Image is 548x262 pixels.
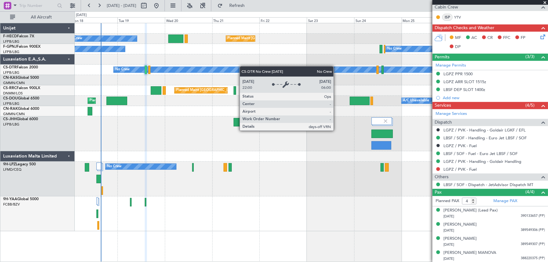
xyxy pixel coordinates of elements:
a: LGPZ / PVK - Handling - Goldair Handling [443,159,521,164]
span: [DATE] [443,256,454,261]
span: CS-DTR [3,66,17,69]
a: FCBB/BZV [3,202,20,207]
div: [PERSON_NAME] [443,222,477,228]
span: Dispatch Checks and Weather [435,24,494,32]
span: CS-JHH [3,117,17,121]
button: Refresh [214,1,252,11]
a: Manage Permits [436,62,466,69]
div: Add new [443,95,545,100]
span: (3/3) [525,53,534,60]
span: Dispatch [435,119,452,126]
label: Planned PAX [436,198,459,204]
span: All Aircraft [16,15,66,19]
div: No Crew [68,34,82,43]
span: 390133657 (PP) [521,213,545,219]
span: Services [435,102,451,109]
a: 9H-LPZLegacy 500 [3,163,36,166]
div: Sat 23 [307,17,354,23]
a: 9H-YAAGlobal 5000 [3,197,39,201]
span: F-HECD [3,35,17,38]
div: Planned Maint [GEOGRAPHIC_DATA] ([GEOGRAPHIC_DATA]) [275,117,374,126]
div: [PERSON_NAME] (Lead Pax) [443,207,498,214]
span: Refresh [224,3,250,8]
span: [DATE] [443,214,454,219]
span: [DATE] [443,228,454,233]
div: [PERSON_NAME] [443,236,477,242]
div: Planned Maint [GEOGRAPHIC_DATA] ([GEOGRAPHIC_DATA]) [176,86,275,95]
span: 9H-YAA [3,197,17,201]
div: A/C Unavailable [403,96,429,105]
div: Wed 20 [165,17,212,23]
span: Cabin Crew [435,4,458,11]
div: No Crew [115,65,130,74]
a: YTV [454,14,468,20]
button: All Aircraft [7,12,68,22]
span: FP [521,35,525,41]
div: LGPZ ARR SLOT 1515z [443,79,486,84]
a: CS-RRCFalcon 900LX [3,86,40,90]
img: gray-close.svg [383,118,388,124]
span: (4/4) [525,189,534,195]
div: Thu 21 [212,17,260,23]
div: [DATE] [76,13,87,18]
div: No Crew [387,44,402,54]
div: ISP [442,14,453,21]
div: LBSF DEP SLOT 1400z [443,87,485,92]
a: LBSF / SOF - Dispatch - JetAdvisor Dispatch MT [443,182,533,187]
span: Permits [435,54,449,61]
div: Sun 24 [354,17,402,23]
span: CS-DOU [3,97,18,100]
div: Mon 25 [402,17,449,23]
a: LFPB/LBG [3,122,19,127]
div: LGPZ PPR 1500 [443,71,473,77]
span: 9H-LPZ [3,163,16,166]
a: CS-DTRFalcon 2000 [3,66,38,69]
a: LFPB/LBG [3,50,19,54]
span: CS-RRC [3,86,17,90]
span: FFC [503,35,510,41]
a: CN-RAKGlobal 6000 [3,107,39,111]
span: 389549307 (PP) [521,242,545,247]
a: GMMN/CMN [3,112,25,116]
span: CN-KAS [3,76,18,80]
div: Tue 19 [117,17,165,23]
a: CS-JHHGlobal 6000 [3,117,38,121]
a: GMMN/CMN [3,81,25,85]
a: LFPB/LBG [3,39,19,44]
div: Planned Maint [GEOGRAPHIC_DATA] ([GEOGRAPHIC_DATA]) [228,34,327,43]
span: F-GPNJ [3,45,17,49]
span: [DATE] [443,242,454,247]
span: DP [455,44,461,50]
a: LBSF / SOF - Handling - Euro Jet LBSF / SOF [443,135,527,141]
a: LFPB/LBG [3,70,19,75]
div: No Crew [107,162,122,171]
span: 388220375 (PP) [521,256,545,261]
a: Manage Services [436,111,467,117]
a: LBSF / SOF - Fuel - Euro Jet LBSF / SOF [443,151,518,156]
a: LGPZ / PVK - Fuel [443,167,477,172]
div: [PERSON_NAME] MANOVA [443,250,496,256]
a: LGPZ / PVK - Fuel [443,143,477,148]
div: Mon 18 [70,17,117,23]
a: LFMD/CEQ [3,167,21,172]
span: Pax [435,189,442,196]
span: CR [487,35,493,41]
a: LGPZ / PVK - Handling - Goldair LGKF / EFL [443,127,526,133]
a: DNMM/LOS [3,91,23,96]
span: 389549306 (PP) [521,227,545,233]
span: [DATE] - [DATE] [107,3,136,8]
a: CN-KASGlobal 5000 [3,76,39,80]
span: MF [455,35,461,41]
span: (4/5) [525,102,534,109]
span: AC [471,35,477,41]
a: CS-DOUGlobal 6500 [3,97,39,100]
div: Planned Maint [GEOGRAPHIC_DATA] ([GEOGRAPHIC_DATA]) [90,96,188,105]
a: F-HECDFalcon 7X [3,35,34,38]
a: LFPB/LBG [3,101,19,106]
span: CN-RAK [3,107,18,111]
input: Trip Number [19,1,55,10]
div: Fri 22 [259,17,307,23]
a: Manage PAX [493,198,517,204]
a: F-GPNJFalcon 900EX [3,45,41,49]
span: Others [435,174,448,181]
